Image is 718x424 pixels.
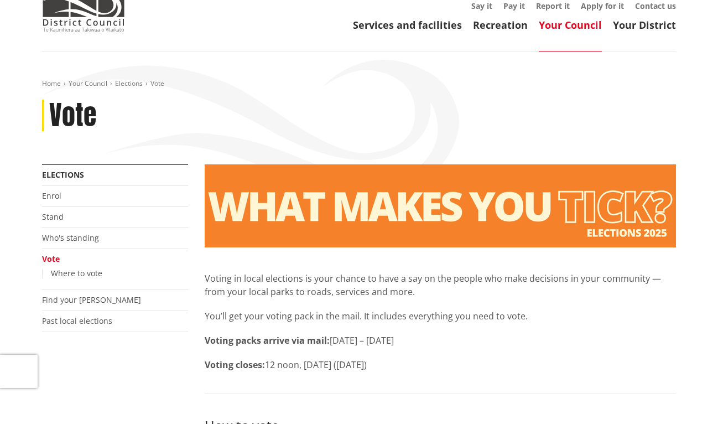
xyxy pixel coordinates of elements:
[581,1,624,11] a: Apply for it
[205,334,676,347] p: [DATE] – [DATE]
[205,272,676,298] p: Voting in local elections is your chance to have a say on the people who make decisions in your c...
[536,1,570,11] a: Report it
[42,190,61,201] a: Enrol
[51,268,102,278] a: Where to vote
[667,378,707,417] iframe: Messenger Launcher
[205,334,330,347] strong: Voting packs arrive via mail:
[42,294,141,305] a: Find your [PERSON_NAME]
[265,359,367,371] span: 12 noon, [DATE] ([DATE])
[42,211,64,222] a: Stand
[205,164,676,247] img: Vote banner
[503,1,525,11] a: Pay it
[150,79,164,88] span: Vote
[205,309,676,323] p: You’ll get your voting pack in the mail. It includes everything you need to vote.
[635,1,676,11] a: Contact us
[69,79,107,88] a: Your Council
[473,18,528,32] a: Recreation
[115,79,143,88] a: Elections
[353,18,462,32] a: Services and facilities
[42,169,84,180] a: Elections
[42,254,60,264] a: Vote
[42,79,676,89] nav: breadcrumb
[471,1,492,11] a: Say it
[42,316,112,326] a: Past local elections
[42,232,99,243] a: Who's standing
[205,359,265,371] strong: Voting closes:
[539,18,602,32] a: Your Council
[49,100,96,132] h1: Vote
[613,18,676,32] a: Your District
[42,79,61,88] a: Home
